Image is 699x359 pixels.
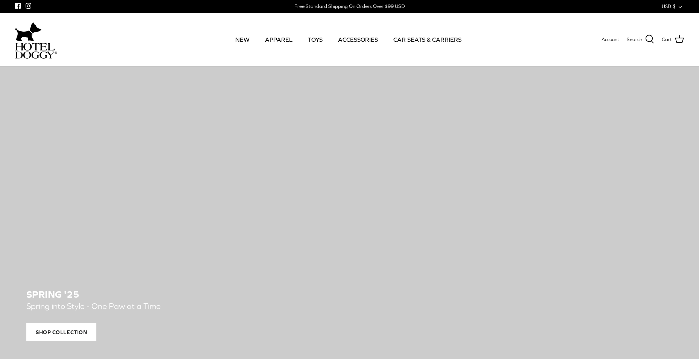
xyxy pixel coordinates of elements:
[228,27,256,52] a: NEW
[26,289,673,300] h2: SPRING '25
[602,37,619,42] span: Account
[627,35,654,44] a: Search
[662,36,672,44] span: Cart
[26,300,369,313] p: Spring into Style - One Paw at a Time
[627,36,642,44] span: Search
[294,3,405,10] div: Free Standard Shipping On Orders Over $99 USD
[301,27,329,52] a: TOYS
[602,36,619,44] a: Account
[15,20,41,43] img: dog-icon.svg
[15,43,57,59] img: hoteldoggycom
[294,1,405,12] a: Free Standard Shipping On Orders Over $99 USD
[662,35,684,44] a: Cart
[258,27,299,52] a: APPAREL
[112,27,585,52] div: Primary navigation
[26,3,31,9] a: Instagram
[15,3,21,9] a: Facebook
[15,20,57,59] a: hoteldoggycom
[26,323,96,341] span: Shop Collection
[331,27,385,52] a: ACCESSORIES
[387,27,468,52] a: CAR SEATS & CARRIERS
